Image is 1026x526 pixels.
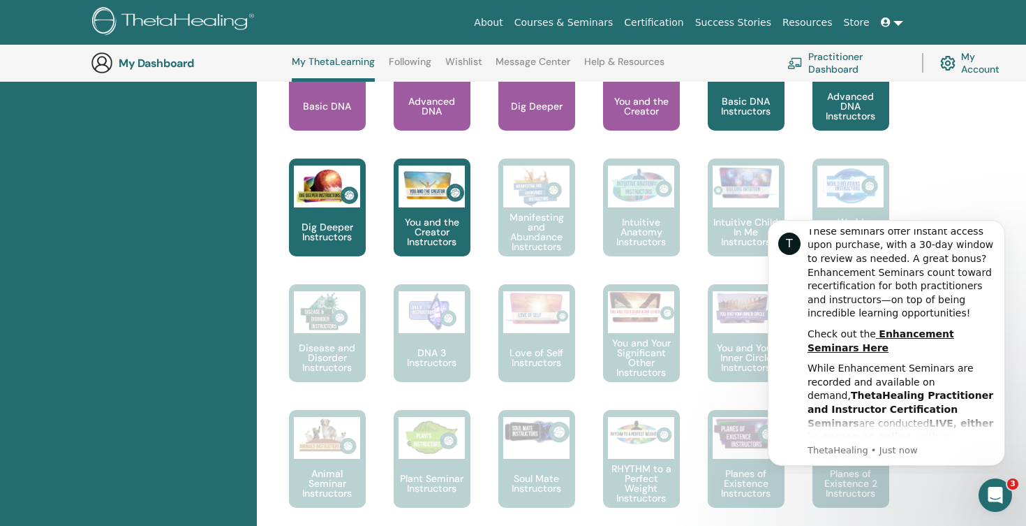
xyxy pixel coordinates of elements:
a: Disease and Disorder Instructors Disease and Disorder Instructors [289,284,366,410]
a: Basic DNA Basic DNA [289,33,366,159]
a: My ThetaLearning [292,56,375,82]
a: Success Stories [690,10,777,36]
p: You and the Creator [603,96,680,116]
img: Planes of Existence Instructors [713,417,779,451]
img: You and Your Inner Circle Instructors [713,291,779,325]
p: Planes of Existence 2 Instructors [812,469,889,498]
a: Message Center [496,56,570,78]
img: Disease and Disorder Instructors [294,291,360,333]
p: You and Your Significant Other Instructors [603,338,680,377]
img: chalkboard-teacher.svg [787,57,803,68]
p: RHYTHM to a Perfect Weight Instructors [603,464,680,503]
a: You and the Creator You and the Creator [603,33,680,159]
a: You and Your Significant Other Instructors You and Your Significant Other Instructors [603,284,680,410]
a: Store [838,10,875,36]
a: Dig Deeper Dig Deeper [498,33,575,159]
p: Advanced DNA Instructors [812,92,889,121]
a: Wishlist [445,56,482,78]
p: DNA 3 Instructors [394,348,470,367]
p: Plant Seminar Instructors [394,474,470,493]
a: Advanced DNA Instructors Advanced DNA Instructors [812,33,889,159]
img: You and Your Significant Other Instructors [608,291,674,323]
p: Disease and Disorder Instructors [289,343,366,372]
p: Manifesting and Abundance Instructors [498,212,575,251]
a: My Account [940,48,1011,78]
p: Intuitive Anatomy Instructors [603,217,680,247]
img: Soul Mate Instructors [503,417,570,446]
img: RHYTHM to a Perfect Weight Instructors [608,417,674,450]
img: Animal Seminar Instructors [294,417,360,459]
p: Love of Self Instructors [498,348,575,367]
a: Resources [777,10,838,36]
p: Animal Seminar Instructors [289,469,366,498]
a: Love of Self Instructors Love of Self Instructors [498,284,575,410]
p: Basic DNA Instructors [708,96,785,116]
p: Intuitive Child In Me Instructors [708,217,785,247]
a: Help & Resources [584,56,664,78]
img: Intuitive Child In Me Instructors [713,166,779,200]
img: Plant Seminar Instructors [399,417,465,459]
img: generic-user-icon.jpg [91,52,113,74]
p: Planes of Existence Instructors [708,469,785,498]
a: World Relations Instructors World Relations Instructors [812,159,889,284]
p: Dig Deeper [505,101,568,111]
a: Intuitive Child In Me Instructors Intuitive Child In Me Instructors [708,159,785,284]
a: Basic DNA Instructors Basic DNA Instructors [708,33,785,159]
p: Advanced DNA [394,96,470,116]
img: DNA 3 Instructors [399,291,465,333]
a: DNA 3 Instructors DNA 3 Instructors [394,284,470,410]
img: Manifesting and Abundance Instructors [503,166,570,207]
a: Intuitive Anatomy Instructors Intuitive Anatomy Instructors [603,159,680,284]
a: Manifesting and Abundance Instructors Manifesting and Abundance Instructors [498,159,575,284]
img: cog.svg [940,52,956,74]
h3: My Dashboard [119,57,258,70]
img: logo.png [92,7,259,38]
a: Dig Deeper Instructors Dig Deeper Instructors [289,159,366,284]
a: Practitioner Dashboard [787,48,905,78]
a: Following [389,56,431,78]
a: Advanced DNA Advanced DNA [394,33,470,159]
a: Certification [618,10,689,36]
img: Dig Deeper Instructors [294,166,360,207]
a: You and the Creator Instructors You and the Creator Instructors [394,159,470,284]
iframe: Intercom live chat [979,478,1012,512]
span: 3 [1007,478,1018,490]
a: Courses & Seminars [509,10,619,36]
img: World Relations Instructors [817,166,884,207]
p: You and Your Inner Circle Instructors [708,343,785,372]
a: You and Your Inner Circle Instructors You and Your Inner Circle Instructors [708,284,785,410]
p: You and the Creator Instructors [394,217,470,247]
a: About [468,10,508,36]
iframe: Intercom notifications message [747,207,1026,474]
img: You and the Creator Instructors [399,166,465,207]
img: Intuitive Anatomy Instructors [608,166,674,207]
p: Soul Mate Instructors [498,474,575,493]
p: Dig Deeper Instructors [289,222,366,242]
img: Love of Self Instructors [503,291,570,326]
